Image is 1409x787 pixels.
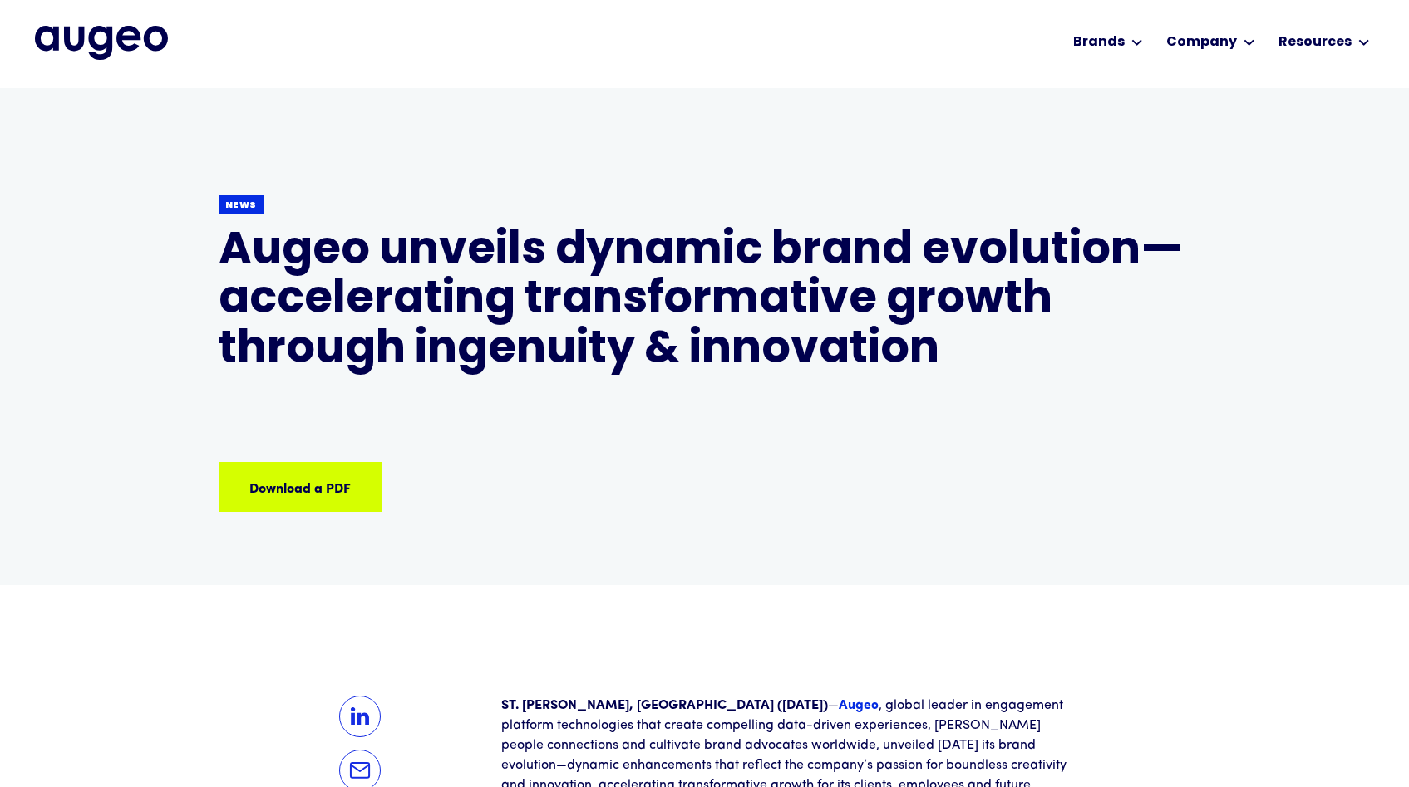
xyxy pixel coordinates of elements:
[219,462,382,512] a: Download a PDF
[35,26,168,59] a: home
[1278,32,1352,52] div: Resources
[225,199,258,212] div: News
[1073,32,1125,52] div: Brands
[35,26,168,59] img: Augeo's full logo in midnight blue.
[1166,32,1237,52] div: Company
[501,699,828,712] strong: ST. [PERSON_NAME], [GEOGRAPHIC_DATA] ([DATE])
[219,228,1191,376] h1: Augeo unveils dynamic brand evolution—accelerating transformative growth through ingenuity & inno...
[839,699,879,712] a: Augeo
